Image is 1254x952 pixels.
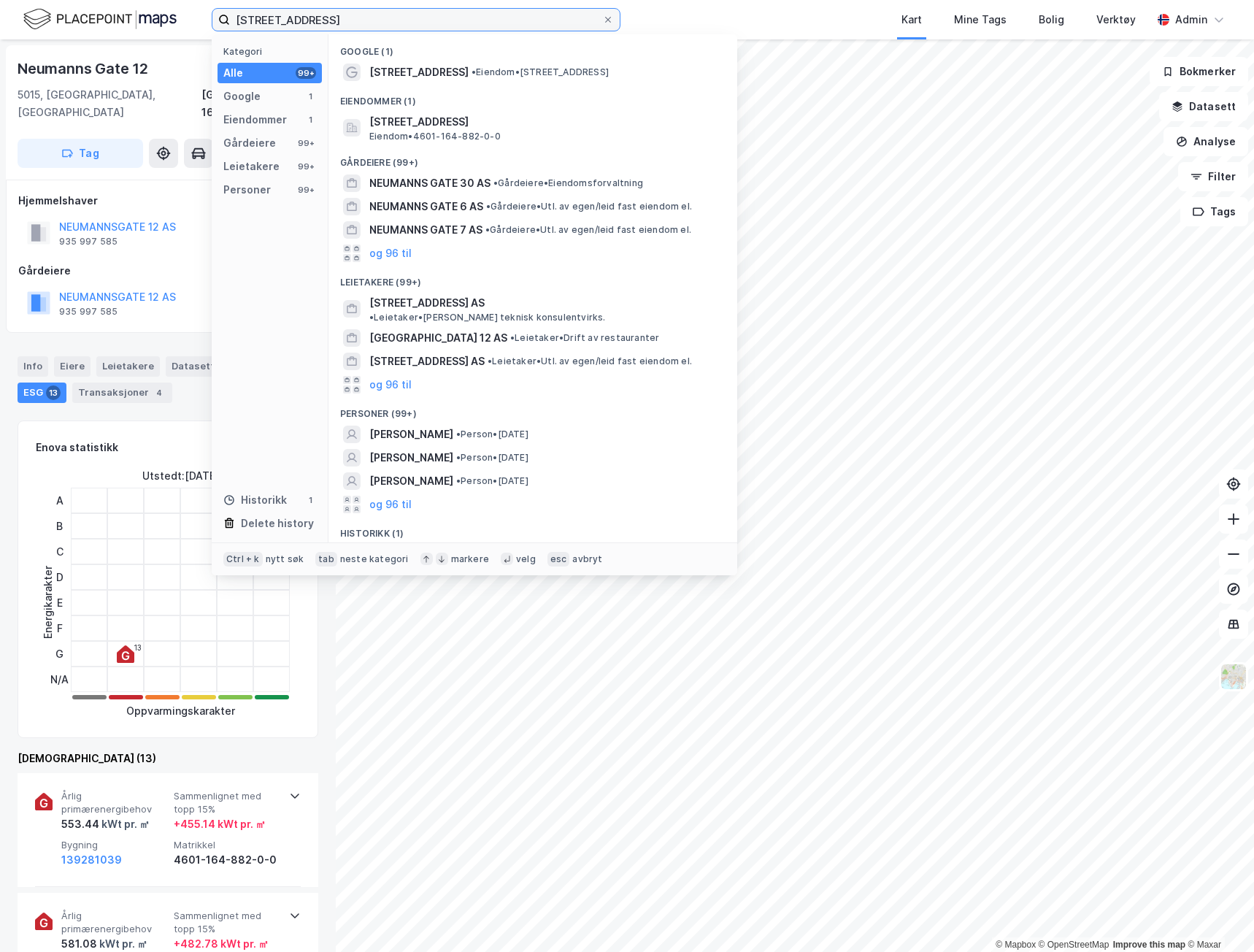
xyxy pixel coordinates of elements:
[1163,127,1248,156] button: Analyse
[1180,197,1248,226] button: Tags
[174,910,280,935] span: Sammenlignet med topp 15%
[369,174,491,192] span: NEUMANNS GATE 30 AS
[59,306,118,318] div: 935 997 585
[1181,882,1254,952] div: Kontrollprogram for chat
[223,111,287,128] div: Eiendommer
[369,131,501,142] span: Eiendom • 4601-164-882-0-0
[510,332,515,343] span: •
[456,429,461,439] span: •
[223,64,243,82] div: Alle
[223,134,276,152] div: Gårdeiere
[472,66,476,77] span: •
[50,590,69,615] div: E
[456,429,528,440] span: Person • [DATE]
[328,396,737,423] div: Personer (99+)
[296,184,316,196] div: 99+
[1220,663,1247,691] img: Z
[126,702,235,720] div: Oppvarmingskarakter
[369,312,606,323] span: Leietaker • [PERSON_NAME] teknisk konsulentvirks.
[369,376,412,394] button: og 96 til
[174,851,280,869] div: 4601-164-882-0-0
[1175,11,1207,28] div: Admin
[46,385,61,400] div: 13
[369,64,469,81] span: [STREET_ADDRESS]
[61,839,168,851] span: Bygning
[328,34,737,61] div: Google (1)
[369,245,412,262] button: og 96 til
[18,356,48,377] div: Info
[369,472,453,490] span: [PERSON_NAME]
[304,114,316,126] div: 1
[96,356,160,377] div: Leietakere
[223,181,271,199] div: Personer
[50,539,69,564] div: C
[340,553,409,565] div: neste kategori
[369,496,412,513] button: og 96 til
[369,113,720,131] span: [STREET_ADDRESS]
[61,910,168,935] span: Årlig primærenergibehov
[174,815,266,833] div: + 455.14 kWt pr. ㎡
[61,815,150,833] div: 553.44
[369,221,482,239] span: NEUMANNS GATE 7 AS
[174,790,280,815] span: Sammenlignet med topp 15%
[50,667,69,692] div: N/A
[996,940,1036,950] a: Mapbox
[223,552,263,567] div: Ctrl + k
[152,385,166,400] div: 4
[166,356,220,377] div: Datasett
[72,383,172,403] div: Transaksjoner
[18,57,151,80] div: Neumanns Gate 12
[485,224,490,235] span: •
[61,790,168,815] span: Årlig primærenergibehov
[1181,882,1254,952] iframe: Chat Widget
[1159,92,1248,121] button: Datasett
[50,641,69,667] div: G
[456,475,528,487] span: Person • [DATE]
[486,201,491,212] span: •
[1039,940,1109,950] a: OpenStreetMap
[142,467,219,485] div: Utstedt : [DATE]
[296,137,316,149] div: 99+
[18,139,143,168] button: Tag
[493,177,643,189] span: Gårdeiere • Eiendomsforvaltning
[456,452,528,464] span: Person • [DATE]
[493,177,498,188] span: •
[369,294,485,312] span: [STREET_ADDRESS] AS
[54,356,91,377] div: Eiere
[369,329,507,347] span: [GEOGRAPHIC_DATA] 12 AS
[241,515,314,532] div: Delete history
[50,615,69,641] div: F
[1178,162,1248,191] button: Filter
[223,491,287,509] div: Historikk
[485,224,691,236] span: Gårdeiere • Utl. av egen/leid fast eiendom el.
[328,516,737,542] div: Historikk (1)
[174,839,280,851] span: Matrikkel
[50,488,69,513] div: A
[23,7,177,32] img: logo.f888ab2527a4732fd821a326f86c7f29.svg
[230,9,602,31] input: Søk på adresse, matrikkel, gårdeiere, leietakere eller personer
[223,158,280,175] div: Leietakere
[1150,57,1248,86] button: Bokmerker
[296,67,316,79] div: 99+
[488,356,492,366] span: •
[510,332,659,344] span: Leietaker • Drift av restauranter
[516,553,536,565] div: velg
[18,262,318,280] div: Gårdeiere
[328,145,737,172] div: Gårdeiere (99+)
[315,552,337,567] div: tab
[572,553,602,565] div: avbryt
[328,265,737,291] div: Leietakere (99+)
[369,198,483,215] span: NEUMANNS GATE 6 AS
[304,494,316,506] div: 1
[223,46,322,57] div: Kategori
[488,356,692,367] span: Leietaker • Utl. av egen/leid fast eiendom el.
[1113,940,1185,950] a: Improve this map
[1096,11,1136,28] div: Verktøy
[134,643,142,652] div: 13
[18,383,66,403] div: ESG
[901,11,922,28] div: Kart
[201,86,318,121] div: [GEOGRAPHIC_DATA], 164/882
[954,11,1007,28] div: Mine Tags
[304,91,316,102] div: 1
[61,851,122,869] button: 139281039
